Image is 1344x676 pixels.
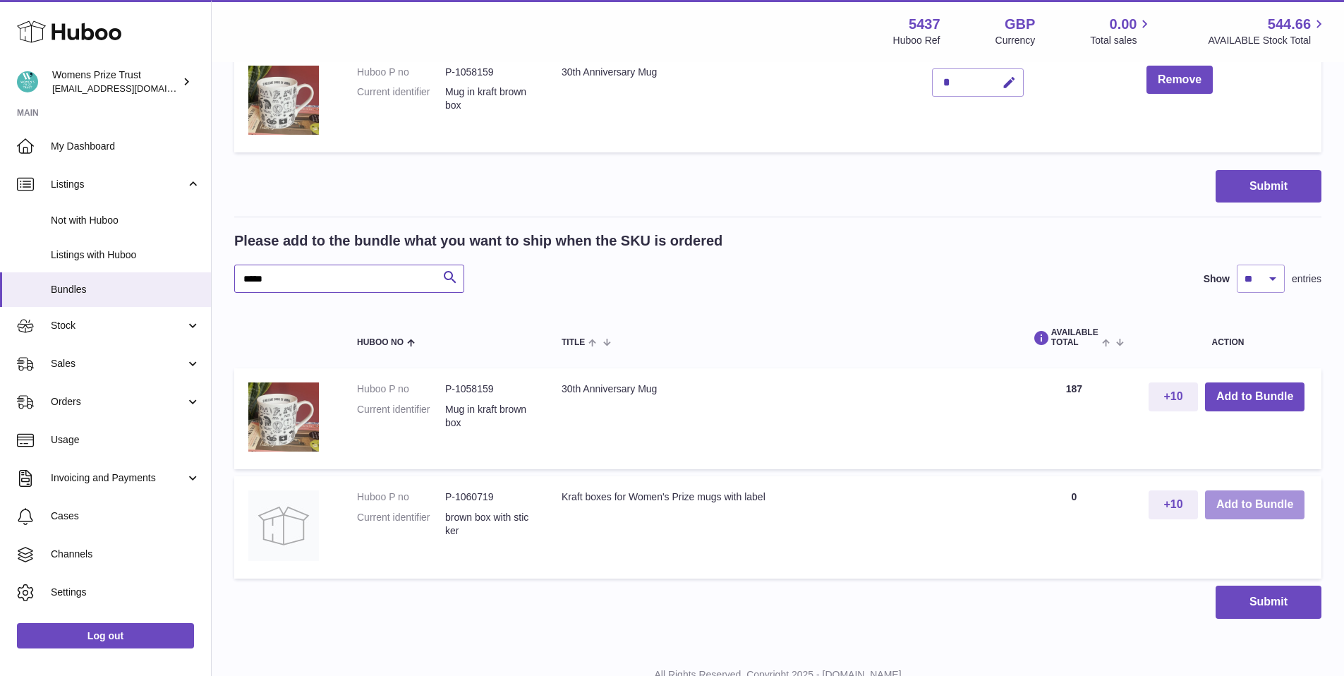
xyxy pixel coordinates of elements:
th: Action [1134,314,1321,361]
span: 0.00 [1110,15,1137,34]
button: Submit [1216,170,1321,203]
button: Submit [1216,586,1321,619]
img: Kraft boxes for Women's Prize mugs with label [248,490,319,561]
img: 30th Anniversary Mug [248,66,319,135]
span: Listings [51,178,186,191]
img: 30th Anniversary Mug [248,382,319,452]
span: AVAILABLE Total [1028,328,1098,346]
td: 187 [1014,368,1134,469]
span: [EMAIL_ADDRESS][DOMAIN_NAME] [52,83,207,94]
button: Add to Bundle [1205,382,1304,411]
span: Not with Huboo [51,214,200,227]
dt: Huboo P no [357,382,445,396]
label: Show [1204,272,1230,286]
span: Huboo no [357,338,404,347]
span: Title [562,338,585,347]
button: Add to Bundle [1205,490,1304,519]
dd: P-1058159 [445,382,533,396]
span: Orders [51,395,186,409]
span: entries [1292,272,1321,286]
span: Bundles [51,283,200,296]
span: AVAILABLE Stock Total [1208,34,1327,47]
a: Log out [17,623,194,648]
button: Remove [1146,66,1213,95]
dt: Current identifier [357,85,445,112]
div: Currency [995,34,1036,47]
strong: GBP [1005,15,1035,34]
a: 544.66 AVAILABLE Stock Total [1208,15,1327,47]
dd: P-1060719 [445,490,533,504]
dt: Current identifier [357,403,445,430]
h2: Please add to the bundle what you want to ship when the SKU is ordered [234,231,722,251]
span: Usage [51,433,200,447]
dd: P-1058159 [445,66,533,79]
span: Invoicing and Payments [51,471,186,485]
div: Womens Prize Trust [52,68,179,95]
div: Huboo Ref [893,34,940,47]
span: Listings with Huboo [51,248,200,262]
td: 0 [1014,476,1134,579]
span: Cases [51,509,200,523]
span: Stock [51,319,186,332]
a: 0.00 Total sales [1090,15,1153,47]
dt: Huboo P no [357,66,445,79]
img: info@womensprizeforfiction.co.uk [17,71,38,92]
span: My Dashboard [51,140,200,153]
dd: Mug in kraft brown box [445,85,533,112]
dd: Mug in kraft brown box [445,403,533,430]
td: Kraft boxes for Women's Prize mugs with label [547,476,1014,579]
strong: 5437 [909,15,940,34]
button: +10 [1149,490,1198,519]
td: 30th Anniversary Mug [547,368,1014,469]
td: 30th Anniversary Mug [547,52,918,152]
span: Sales [51,357,186,370]
span: Channels [51,548,200,561]
span: Total sales [1090,34,1153,47]
dt: Current identifier [357,511,445,538]
dd: brown box with sticker [445,511,533,538]
dt: Huboo P no [357,490,445,504]
span: 544.66 [1268,15,1311,34]
span: Settings [51,586,200,599]
button: +10 [1149,382,1198,411]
